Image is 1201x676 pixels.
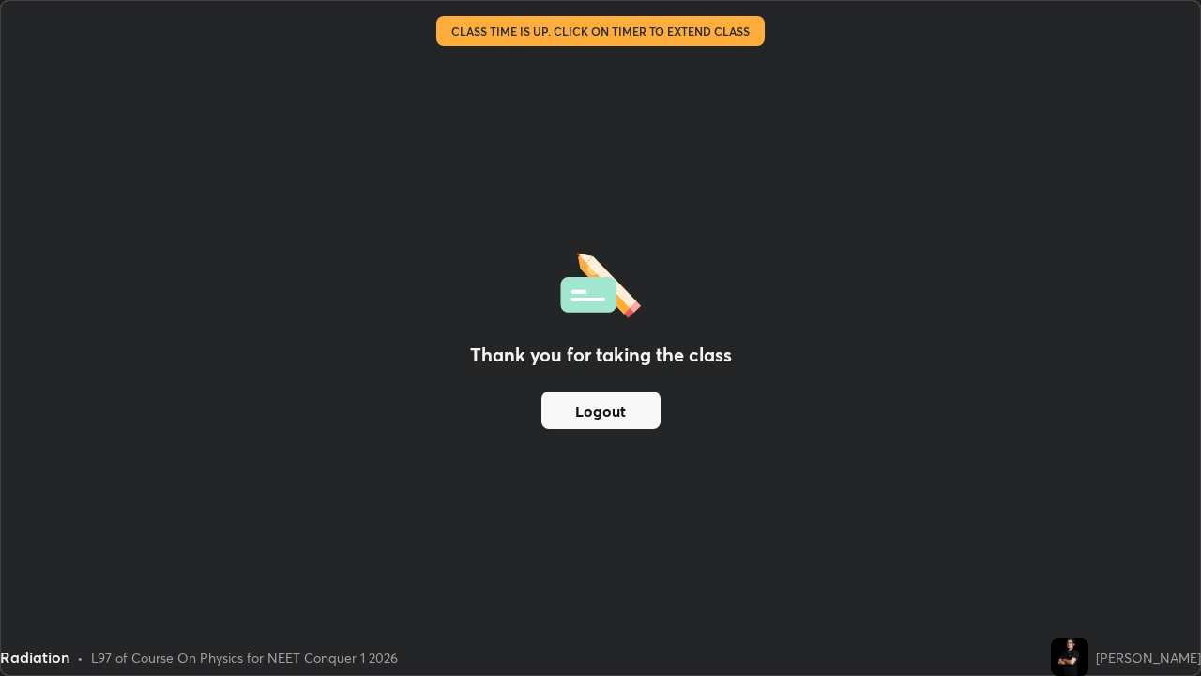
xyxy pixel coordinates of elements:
[541,392,661,429] button: Logout
[560,247,641,318] img: offlineFeedback.1438e8b3.svg
[77,648,84,668] div: •
[1051,638,1088,676] img: 40cbeb4c3a5c4ff3bcc3c6587ae1c9d7.jpg
[470,341,732,369] h2: Thank you for taking the class
[91,648,398,668] div: L97 of Course On Physics for NEET Conquer 1 2026
[1096,648,1201,668] div: [PERSON_NAME]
